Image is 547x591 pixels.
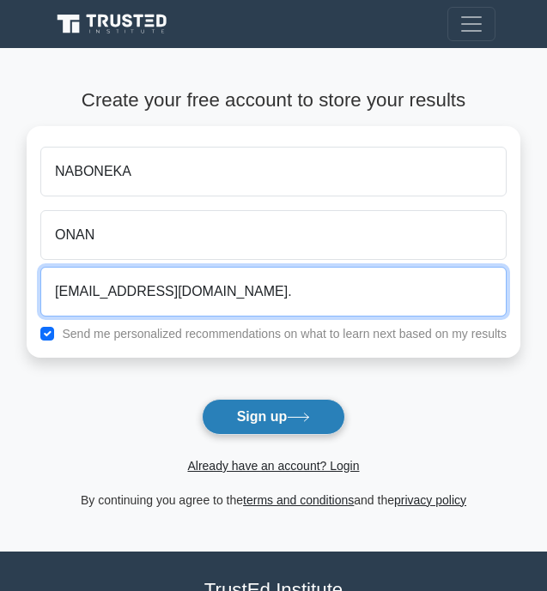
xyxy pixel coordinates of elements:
[243,493,354,507] a: terms and conditions
[394,493,466,507] a: privacy policy
[447,7,495,41] button: Toggle navigation
[16,490,531,510] div: By continuing you agree to the and the
[62,327,507,341] label: Send me personalized recommendations on what to learn next based on my results
[40,210,507,260] input: Last name
[202,399,346,435] button: Sign up
[187,459,359,473] a: Already have an account? Login
[27,89,520,112] h4: Create your free account to store your results
[40,267,507,317] input: Email
[40,147,507,196] input: First name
